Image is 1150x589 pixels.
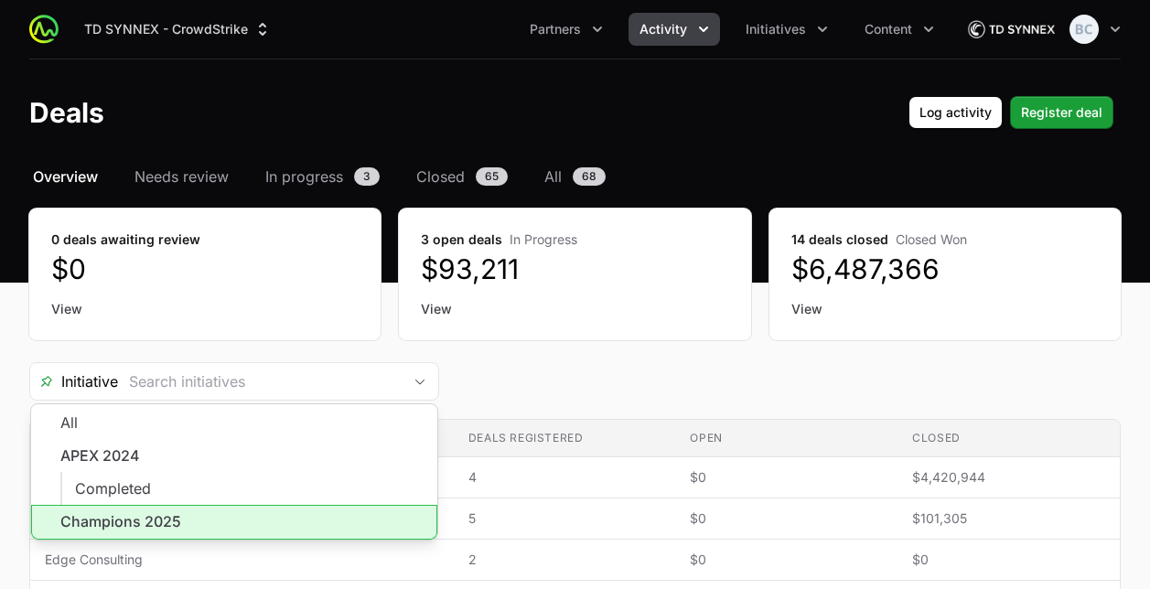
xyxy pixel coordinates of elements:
img: ActivitySource [29,15,59,44]
a: Overview [29,166,102,187]
div: Main navigation [59,13,945,46]
img: Bethany Crossley [1069,15,1099,44]
a: All68 [541,166,609,187]
button: Log activity [908,96,1003,129]
span: Initiative [30,370,118,392]
span: $4,420,944 [912,468,1105,487]
div: Primary actions [908,96,1113,129]
button: Initiatives [735,13,839,46]
span: $101,305 [912,509,1105,528]
dd: $0 [51,252,359,285]
span: 65 [476,167,508,186]
span: 2 [468,551,661,569]
div: Supplier switch menu [73,13,283,46]
span: Initiatives [746,20,806,38]
div: Partners menu [519,13,614,46]
dd: $6,487,366 [791,252,1099,285]
a: Closed65 [413,166,511,187]
span: Activity [639,20,687,38]
span: Overview [33,166,98,187]
button: Content [854,13,945,46]
button: Activity [629,13,720,46]
div: Content menu [854,13,945,46]
span: In Progress [510,231,577,247]
span: Closed Won [896,231,967,247]
dt: 14 deals closed [791,230,1099,249]
dt: 3 open deals [421,230,728,249]
span: $0 [690,551,883,569]
span: Log activity [919,102,992,123]
span: Register deal [1021,102,1102,123]
a: In progress3 [262,166,383,187]
span: Content [865,20,912,38]
th: Deals registered [454,420,676,457]
h1: Deals [29,96,104,129]
span: 4 [468,468,661,487]
a: View [791,300,1099,318]
dd: $93,211 [421,252,728,285]
button: TD SYNNEX - CrowdStrike [73,13,283,46]
span: 5 [468,509,661,528]
nav: Deals navigation [29,166,1121,187]
span: All [544,166,562,187]
th: Closed [897,420,1120,457]
span: In progress [265,166,343,187]
span: Closed [416,166,465,187]
button: Register deal [1010,96,1113,129]
a: View [421,300,728,318]
th: Open [675,420,897,457]
button: Partners [519,13,614,46]
span: $0 [690,468,883,487]
span: 3 [354,167,380,186]
div: Activity menu [629,13,720,46]
span: $0 [912,551,1105,569]
span: 68 [573,167,606,186]
a: Needs review [131,166,232,187]
a: View [51,300,359,318]
span: $0 [690,509,883,528]
input: Search initiatives [118,363,402,400]
span: Partners [530,20,581,38]
dt: 0 deals awaiting review [51,230,359,249]
img: TD SYNNEX [967,11,1055,48]
div: Close [402,363,438,400]
span: Edge Consulting [45,551,439,569]
div: Initiatives menu [735,13,839,46]
span: Needs review [134,166,229,187]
